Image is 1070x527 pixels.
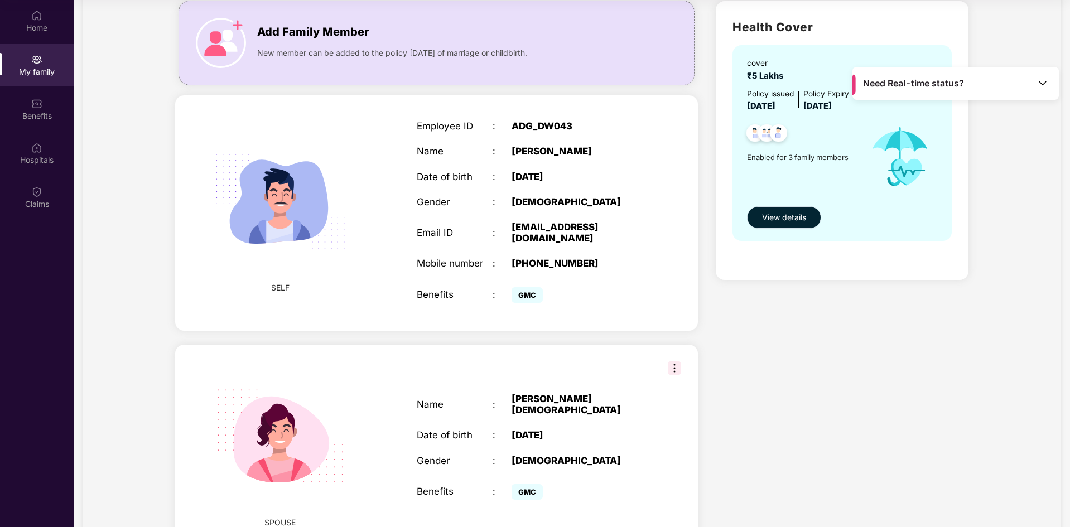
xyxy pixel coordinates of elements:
[493,171,512,182] div: :
[803,88,849,100] div: Policy Expiry
[417,146,493,157] div: Name
[803,101,832,111] span: [DATE]
[493,429,512,441] div: :
[417,455,493,466] div: Gender
[417,399,493,410] div: Name
[747,101,775,111] span: [DATE]
[31,142,42,153] img: svg+xml;base64,PHN2ZyBpZD0iSG9zcGl0YWxzIiB4bWxucz0iaHR0cDovL3d3dy53My5vcmcvMjAwMC9zdmciIHdpZHRoPS...
[512,429,644,441] div: [DATE]
[741,121,769,148] img: svg+xml;base64,PHN2ZyB4bWxucz0iaHR0cDovL3d3dy53My5vcmcvMjAwMC9zdmciIHdpZHRoPSI0OC45NDMiIGhlaWdodD...
[512,120,644,132] div: ADG_DW043
[765,121,792,148] img: svg+xml;base64,PHN2ZyB4bWxucz0iaHR0cDovL3d3dy53My5vcmcvMjAwMC9zdmciIHdpZHRoPSI0OC45NDMiIGhlaWdodD...
[859,113,941,201] img: icon
[512,287,543,303] span: GMC
[512,221,644,244] div: [EMAIL_ADDRESS][DOMAIN_NAME]
[753,121,780,148] img: svg+xml;base64,PHN2ZyB4bWxucz0iaHR0cDovL3d3dy53My5vcmcvMjAwMC9zdmciIHdpZHRoPSI0OC45MTUiIGhlaWdodD...
[512,455,644,466] div: [DEMOGRAPHIC_DATA]
[732,18,952,36] h2: Health Cover
[257,47,527,59] span: New member can be added to the policy [DATE] of marriage or childbirth.
[512,146,644,157] div: [PERSON_NAME]
[417,258,493,269] div: Mobile number
[417,227,493,238] div: Email ID
[747,57,788,70] div: cover
[31,10,42,21] img: svg+xml;base64,PHN2ZyBpZD0iSG9tZSIgeG1sbnM9Imh0dHA6Ly93d3cudzMub3JnLzIwMDAvc3ZnIiB3aWR0aD0iMjAiIG...
[668,361,681,375] img: svg+xml;base64,PHN2ZyB3aWR0aD0iMzIiIGhlaWdodD0iMzIiIHZpZXdCb3g9IjAgMCAzMiAzMiIgZmlsbD0ibm9uZSIgeG...
[417,171,493,182] div: Date of birth
[512,196,644,207] div: [DEMOGRAPHIC_DATA]
[417,120,493,132] div: Employee ID
[512,171,644,182] div: [DATE]
[200,356,360,516] img: svg+xml;base64,PHN2ZyB4bWxucz0iaHR0cDovL3d3dy53My5vcmcvMjAwMC9zdmciIHdpZHRoPSIyMjQiIGhlaWdodD0iMT...
[863,78,964,89] span: Need Real-time status?
[257,23,369,41] span: Add Family Member
[512,393,644,415] div: [PERSON_NAME][DEMOGRAPHIC_DATA]
[1037,78,1048,89] img: Toggle Icon
[417,429,493,441] div: Date of birth
[493,289,512,300] div: :
[31,54,42,65] img: svg+xml;base64,PHN2ZyB3aWR0aD0iMjAiIGhlaWdodD0iMjAiIHZpZXdCb3g9IjAgMCAyMCAyMCIgZmlsbD0ibm9uZSIgeG...
[512,484,543,500] span: GMC
[493,120,512,132] div: :
[417,486,493,497] div: Benefits
[747,152,859,163] span: Enabled for 3 family members
[31,186,42,197] img: svg+xml;base64,PHN2ZyBpZD0iQ2xhaW0iIHhtbG5zPSJodHRwOi8vd3d3LnczLm9yZy8yMDAwL3N2ZyIgd2lkdGg9IjIwIi...
[493,486,512,497] div: :
[200,121,360,282] img: svg+xml;base64,PHN2ZyB4bWxucz0iaHR0cDovL3d3dy53My5vcmcvMjAwMC9zdmciIHdpZHRoPSIyMjQiIGhlaWdodD0iMT...
[493,258,512,269] div: :
[747,206,821,229] button: View details
[747,71,788,81] span: ₹5 Lakhs
[493,196,512,207] div: :
[747,88,794,100] div: Policy issued
[417,196,493,207] div: Gender
[271,282,290,294] span: SELF
[493,399,512,410] div: :
[196,18,246,68] img: icon
[493,227,512,238] div: :
[493,455,512,466] div: :
[493,146,512,157] div: :
[31,98,42,109] img: svg+xml;base64,PHN2ZyBpZD0iQmVuZWZpdHMiIHhtbG5zPSJodHRwOi8vd3d3LnczLm9yZy8yMDAwL3N2ZyIgd2lkdGg9Ij...
[417,289,493,300] div: Benefits
[762,211,806,224] span: View details
[512,258,644,269] div: [PHONE_NUMBER]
